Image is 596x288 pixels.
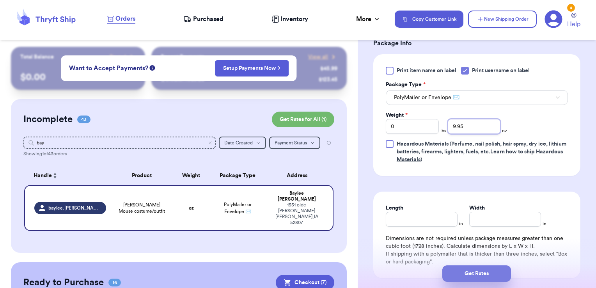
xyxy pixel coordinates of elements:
span: Print item name on label [397,67,456,75]
span: View all [308,53,328,61]
span: Payout [110,53,126,61]
span: baylee.[PERSON_NAME] [48,205,101,211]
h2: Incomplete [23,113,73,126]
button: Get Rates [442,265,511,282]
label: Length [386,204,403,212]
div: Dimensions are not required unless package measures greater than one cubic foot (1728 inches). Ca... [386,235,568,266]
span: Handle [34,172,52,180]
span: lbs [440,128,446,134]
div: $ 45.99 [320,65,337,73]
div: 1551 olde [PERSON_NAME] [PERSON_NAME] , IA 52807 [270,202,324,226]
div: Showing 1 of 43 orders [23,151,335,157]
span: 43 [77,116,90,123]
a: Payout [110,53,136,61]
span: in [543,220,546,227]
input: Search [23,137,216,149]
button: Setup Payments Now [215,60,289,76]
span: Inventory [280,14,308,24]
label: Package Type [386,81,426,89]
span: oz [502,128,507,134]
a: Orders [107,14,135,24]
span: Orders [115,14,135,23]
a: 4 [545,10,562,28]
a: Purchased [183,14,223,24]
span: Date Created [224,140,253,145]
a: Inventory [272,14,308,24]
th: Weight [173,166,210,185]
button: Reset all filters [323,137,334,149]
a: Help [567,13,580,29]
p: $ 0.00 [20,71,136,84]
span: Payment Status [275,140,307,145]
span: PolyMailer or Envelope ✉️ [394,94,459,101]
div: $ 123.45 [319,76,337,84]
span: Purchased [193,14,223,24]
span: (Perfume, nail polish, hair spray, dry ice, lithium batteries, firearms, lighters, fuels, etc. ) [397,141,566,162]
span: [PERSON_NAME] Mouse costume/outfit [115,202,168,214]
h3: Package Info [373,39,580,48]
a: View all [308,53,337,61]
strong: oz [189,206,194,210]
label: Width [469,204,485,212]
div: 4 [567,4,575,12]
th: Package Type [210,166,266,185]
span: Hazardous Materials [397,141,449,147]
p: Recent Payments [161,53,204,61]
div: Baylee [PERSON_NAME] [270,190,324,202]
button: PolyMailer or Envelope ✉️ [386,90,568,105]
button: Payment Status [269,137,320,149]
button: New Shipping Order [468,11,537,28]
span: PolyMailer or Envelope ✉️ [224,202,252,214]
button: Get Rates for All (1) [272,112,334,127]
button: Date Created [219,137,266,149]
span: Want to Accept Payments? [69,64,148,73]
span: 16 [108,279,121,286]
p: If shipping with a polymailer that is thicker than three inches, select "Box or hard packaging". [386,250,568,266]
span: in [459,220,463,227]
span: Print username on label [472,67,530,75]
th: Product [111,166,173,185]
label: Weight [386,111,408,119]
div: More [356,14,381,24]
a: Setup Payments Now [223,64,280,72]
th: Address [266,166,334,185]
button: Sort ascending [52,171,58,180]
button: Copy Customer Link [395,11,463,28]
button: Clear search [208,140,213,145]
span: Help [567,20,580,29]
p: Total Balance [20,53,54,61]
